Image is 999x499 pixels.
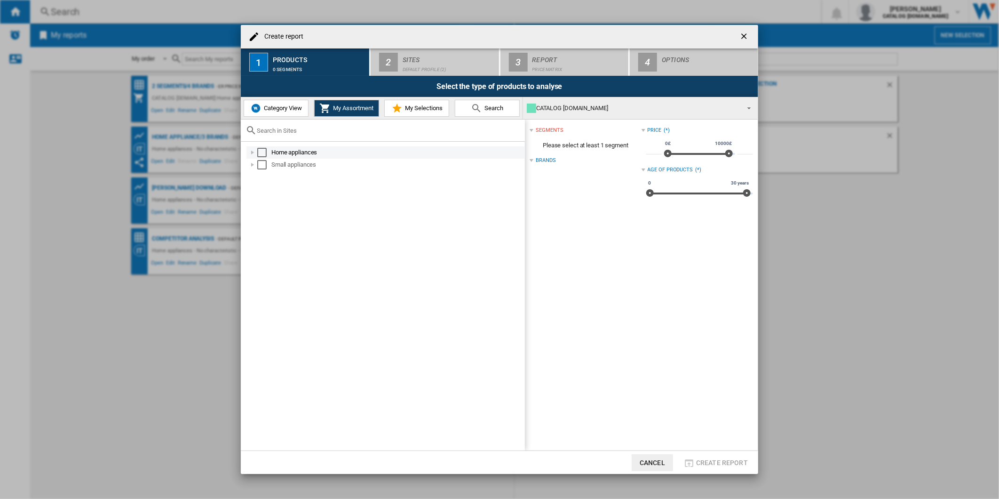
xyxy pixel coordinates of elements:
[664,140,673,147] span: 0£
[241,76,758,97] div: Select the type of products to analyse
[530,137,641,154] span: Please select at least 1 segment
[249,53,268,72] div: 1
[250,103,262,114] img: wiser-icon-blue.png
[257,148,271,157] md-checkbox: Select
[403,105,443,112] span: My Selections
[257,127,520,134] input: Search in Sites
[536,157,555,164] div: Brands
[696,459,748,467] span: Create report
[403,62,495,72] div: Default profile (2)
[500,48,630,76] button: 3 Report Price Matrix
[648,127,662,134] div: Price
[532,52,625,62] div: Report
[632,454,673,471] button: Cancel
[241,48,370,76] button: 1 Products 0 segments
[648,166,693,174] div: Age of products
[314,100,379,117] button: My Assortment
[662,52,754,62] div: Options
[260,32,303,41] h4: Create report
[532,62,625,72] div: Price Matrix
[271,148,523,157] div: Home appliances
[262,105,302,112] span: Category View
[736,27,754,46] button: getI18NText('BUTTONS.CLOSE_DIALOG')
[630,48,758,76] button: 4 Options
[273,52,365,62] div: Products
[714,140,733,147] span: 10000£
[371,48,500,76] button: 2 Sites Default profile (2)
[331,105,373,112] span: My Assortment
[244,100,309,117] button: Category View
[536,127,563,134] div: segments
[403,52,495,62] div: Sites
[455,100,520,117] button: Search
[379,53,398,72] div: 2
[509,53,528,72] div: 3
[483,105,504,112] span: Search
[739,32,751,43] ng-md-icon: getI18NText('BUTTONS.CLOSE_DIALOG')
[647,179,653,187] span: 0
[273,62,365,72] div: 0 segments
[730,179,750,187] span: 30 years
[271,160,523,169] div: Small appliances
[384,100,449,117] button: My Selections
[257,160,271,169] md-checkbox: Select
[638,53,657,72] div: 4
[527,102,739,115] div: CATALOG [DOMAIN_NAME]
[681,454,751,471] button: Create report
